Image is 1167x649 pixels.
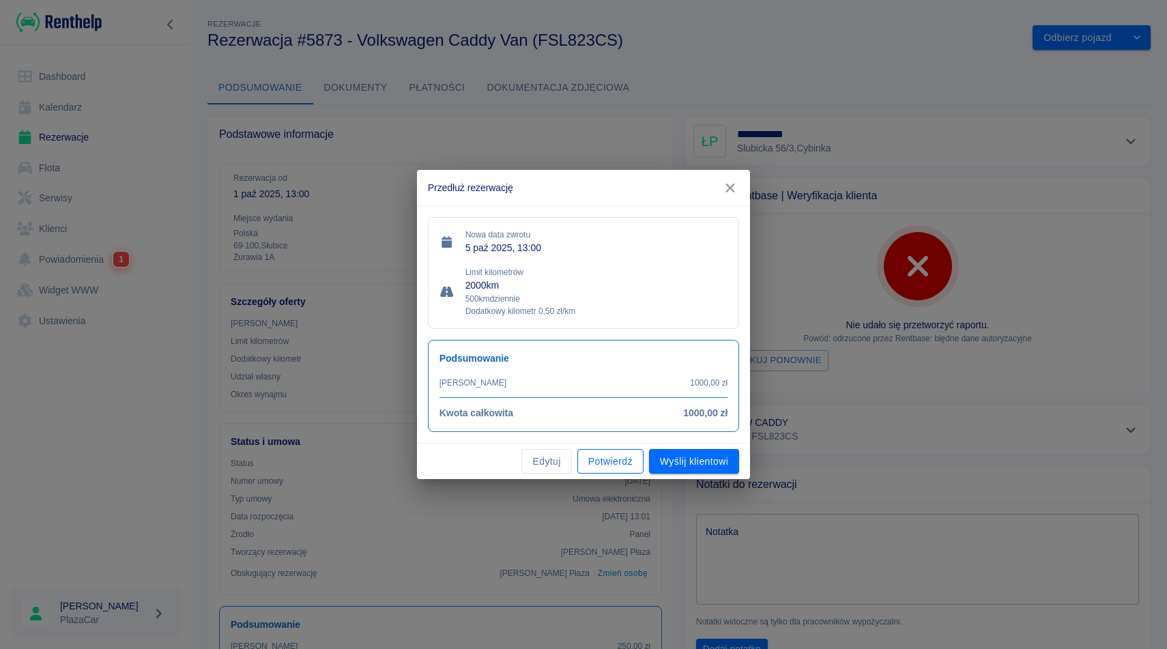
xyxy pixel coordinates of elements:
[465,266,728,278] p: Limit kilometrów
[577,449,644,474] button: Potwierdź
[465,241,728,255] p: 5 paź 2025, 13:00
[465,229,728,241] p: Nowa data zwrotu
[465,278,728,293] p: 2000 km
[440,377,506,389] p: [PERSON_NAME]
[683,406,727,420] h6: 1000,00 zł
[521,449,571,474] button: Edytuj
[440,351,728,366] h6: Podsumowanie
[440,406,513,420] h6: Kwota całkowita
[417,170,751,205] h2: Przedłuż rezerwację
[690,377,727,389] p: 1000,00 zł
[465,293,728,305] p: 500 km dziennie
[649,449,739,474] button: Wyślij klientowi
[465,305,728,317] p: Dodatkowy kilometr 0,50 zł/km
